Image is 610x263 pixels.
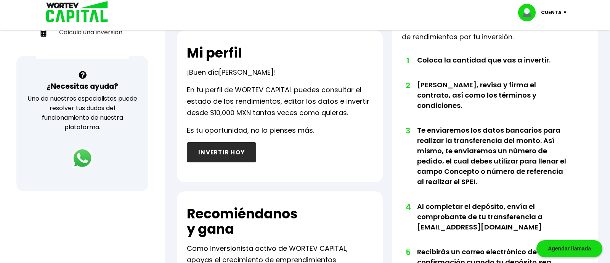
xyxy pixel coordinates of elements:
span: [PERSON_NAME] [219,67,274,77]
li: Coloca la cantidad que vas a invertir. [417,55,569,80]
li: [PERSON_NAME], revisa y firma el contrato, así como los términos y condiciones. [417,80,569,125]
img: icon-down [562,11,572,14]
h2: Recomiéndanos y gana [187,206,298,237]
span: 4 [406,201,409,213]
li: Te enviaremos los datos bancarios para realizar la transferencia del monto. Así mismo, te enviare... [417,125,569,201]
button: INVERTIR HOY [187,142,256,162]
h3: ¿Necesitas ayuda? [47,81,118,92]
div: Agendar llamada [536,240,602,257]
img: logos_whatsapp-icon.242b2217.svg [72,148,93,169]
span: 1 [406,55,409,66]
li: Al completar el depósito, envía el comprobante de tu transferencia a [EMAIL_ADDRESS][DOMAIN_NAME] [417,201,569,247]
img: profile-image [518,4,541,21]
span: 2 [406,80,409,91]
span: 3 [406,125,409,136]
a: Calcula una inversión [36,24,129,40]
p: Cuenta [541,7,562,18]
h2: Mi perfil [187,45,242,61]
p: Uno de nuestros especialistas puede resolver tus dudas del funcionamiento de nuestra plataforma. [26,94,138,132]
p: Es tu oportunidad, no lo pienses más. [187,125,314,136]
span: 5 [406,247,409,258]
p: En tu perfil de WORTEV CAPITAL puedes consultar el estado de los rendimientos, editar los datos e... [187,84,373,119]
p: ¡Buen día ! [187,67,276,78]
img: calculadora-icon.17d418c4.svg [39,28,48,37]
